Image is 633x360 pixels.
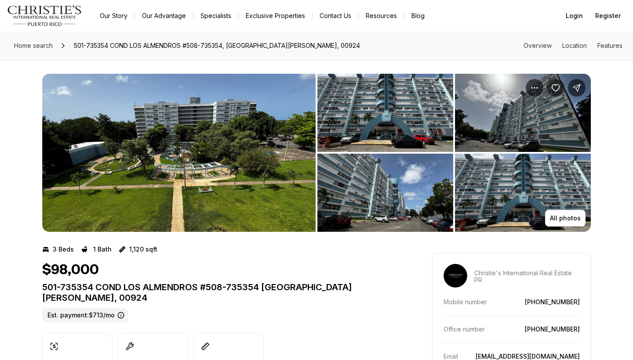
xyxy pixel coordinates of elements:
[42,74,316,232] li: 1 of 10
[239,10,312,22] a: Exclusive Properties
[42,262,99,278] h1: $98,000
[566,12,583,19] span: Login
[524,42,622,49] nav: Page section menu
[524,42,552,49] a: Skip to: Overview
[550,215,581,222] p: All photos
[317,74,591,232] li: 2 of 10
[53,246,74,253] p: 3 Beds
[359,10,404,22] a: Resources
[526,79,543,97] button: Property options
[444,353,458,360] p: Email
[562,42,587,49] a: Skip to: Location
[93,10,135,22] a: Our Story
[545,210,586,227] button: All photos
[11,39,56,53] a: Home search
[42,74,316,232] button: View image gallery
[193,10,238,22] a: Specialists
[597,42,622,49] a: Skip to: Features
[476,353,580,360] a: [EMAIL_ADDRESS][DOMAIN_NAME]
[7,5,82,26] img: logo
[317,154,453,232] button: View image gallery
[547,79,564,97] button: Save Property: 501-735354 COND LOS ALMENDROS #508-735354
[474,270,580,284] p: Christie's International Real Estate PR
[590,7,626,25] button: Register
[42,74,591,232] div: Listing Photos
[135,10,193,22] a: Our Advantage
[317,74,453,152] button: View image gallery
[14,42,53,49] span: Home search
[568,79,586,97] button: Share Property: 501-735354 COND LOS ALMENDROS #508-735354
[313,10,358,22] button: Contact Us
[595,12,621,19] span: Register
[444,325,485,333] p: Office number
[129,246,157,253] p: 1,120 sqft
[70,39,364,53] span: 501-735354 COND LOS ALMENDROS #508-735354, [GEOGRAPHIC_DATA][PERSON_NAME], 00924
[42,282,401,303] p: 501-735354 COND LOS ALMENDROS #508-735354 [GEOGRAPHIC_DATA][PERSON_NAME], 00924
[93,246,112,253] p: 1 Bath
[455,74,591,152] button: View image gallery
[444,298,487,306] p: Mobile number
[404,10,432,22] a: Blog
[42,308,128,322] label: Est. payment: $713/mo
[560,7,588,25] button: Login
[455,154,591,232] button: View image gallery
